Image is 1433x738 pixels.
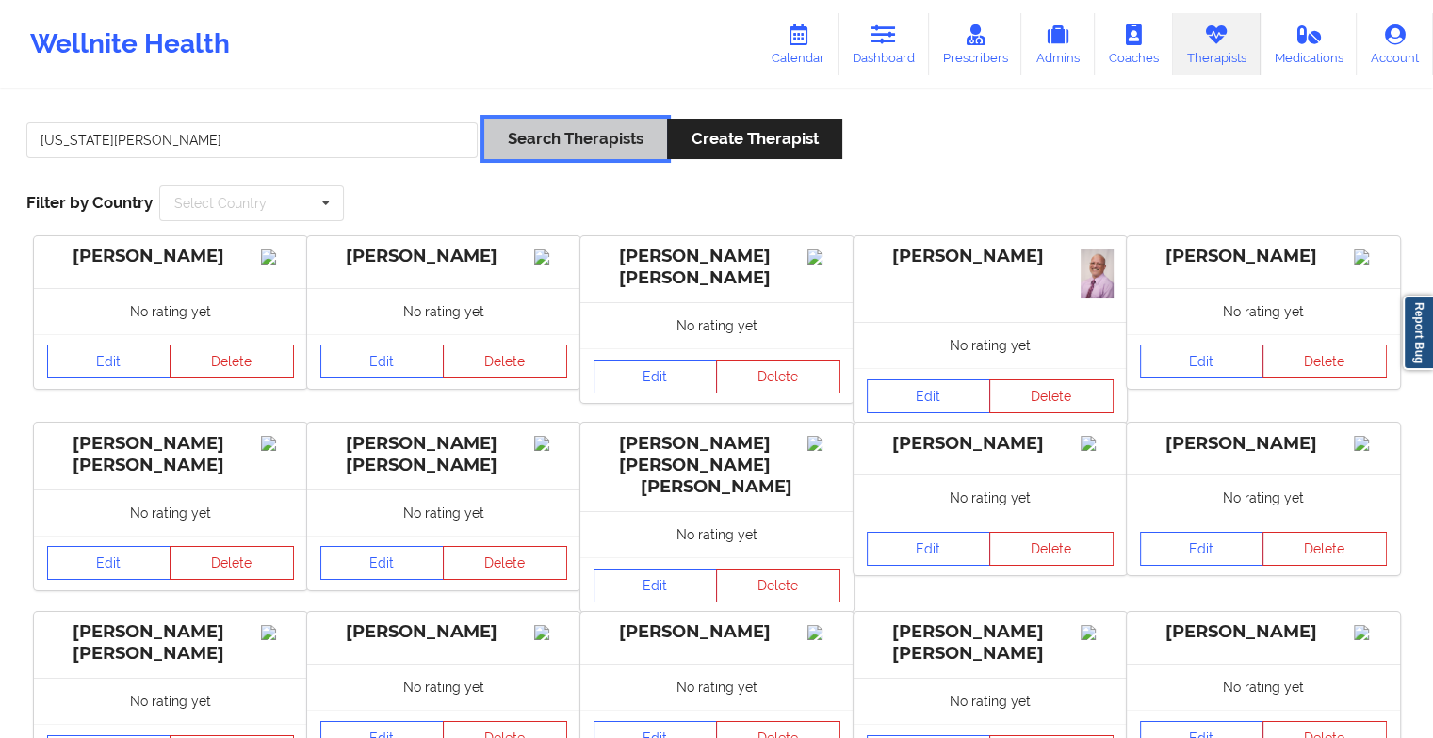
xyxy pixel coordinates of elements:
[929,13,1022,75] a: Prescribers
[26,193,153,212] span: Filter by Country
[594,360,718,393] a: Edit
[307,489,580,536] div: No rating yet
[580,302,854,348] div: No rating yet
[170,546,294,580] button: Delete
[261,249,294,265] img: Image%2Fplaceholer-image.png
[1127,474,1400,521] div: No rating yet
[34,489,307,536] div: No rating yet
[1262,345,1387,378] button: Delete
[580,511,854,557] div: No rating yet
[534,249,567,265] img: Image%2Fplaceholer-image.png
[307,664,580,710] div: No rating yet
[1140,246,1387,267] div: [PERSON_NAME]
[47,246,294,267] div: [PERSON_NAME]
[170,345,294,378] button: Delete
[47,345,171,378] a: Edit
[47,621,294,665] div: [PERSON_NAME] [PERSON_NAME]
[1262,532,1387,566] button: Delete
[807,249,840,265] img: Image%2Fplaceholer-image.png
[47,433,294,476] div: [PERSON_NAME] [PERSON_NAME]
[1173,13,1261,75] a: Therapists
[1357,13,1433,75] a: Account
[47,546,171,580] a: Edit
[807,436,840,451] img: Image%2Fplaceholer-image.png
[1140,345,1264,378] a: Edit
[1021,13,1095,75] a: Admins
[1403,296,1433,370] a: Report Bug
[867,532,991,566] a: Edit
[1081,436,1114,451] img: Image%2Fplaceholer-image.png
[867,246,1114,267] div: [PERSON_NAME]
[534,625,567,640] img: Image%2Fplaceholer-image.png
[594,569,718,602] a: Edit
[26,122,478,158] input: Search Keywords
[1127,664,1400,710] div: No rating yet
[1354,249,1387,265] img: Image%2Fplaceholer-image.png
[1140,532,1264,566] a: Edit
[1081,625,1114,640] img: Image%2Fplaceholer-image.png
[1140,621,1387,643] div: [PERSON_NAME]
[484,119,667,159] button: Search Therapists
[34,288,307,334] div: No rating yet
[443,546,567,580] button: Delete
[320,546,445,580] a: Edit
[174,197,267,210] div: Select Country
[807,625,840,640] img: Image%2Fplaceholer-image.png
[320,621,567,643] div: [PERSON_NAME]
[854,322,1127,368] div: No rating yet
[307,288,580,334] div: No rating yet
[989,532,1114,566] button: Delete
[854,474,1127,521] div: No rating yet
[320,433,567,476] div: [PERSON_NAME] [PERSON_NAME]
[443,345,567,378] button: Delete
[594,621,840,643] div: [PERSON_NAME]
[839,13,929,75] a: Dashboard
[1354,436,1387,451] img: Image%2Fplaceholer-image.png
[261,625,294,640] img: Image%2Fplaceholer-image.png
[534,436,567,451] img: Image%2Fplaceholer-image.png
[867,621,1114,665] div: [PERSON_NAME] [PERSON_NAME]
[716,360,840,393] button: Delete
[320,345,445,378] a: Edit
[989,379,1114,413] button: Delete
[594,246,840,289] div: [PERSON_NAME] [PERSON_NAME]
[854,678,1127,724] div: No rating yet
[716,569,840,602] button: Delete
[757,13,839,75] a: Calendar
[1354,625,1387,640] img: Image%2Fplaceholer-image.png
[261,436,294,451] img: Image%2Fplaceholer-image.png
[34,678,307,724] div: No rating yet
[1261,13,1358,75] a: Medications
[1081,249,1114,299] img: c738c857-15d5-4c0e-b368-e0dbe8cf6344_141_MD300238.jpeg
[320,246,567,267] div: [PERSON_NAME]
[1095,13,1173,75] a: Coaches
[667,119,841,159] button: Create Therapist
[1127,288,1400,334] div: No rating yet
[867,433,1114,455] div: [PERSON_NAME]
[594,433,840,498] div: [PERSON_NAME] [PERSON_NAME] [PERSON_NAME]
[1140,433,1387,455] div: [PERSON_NAME]
[867,379,991,413] a: Edit
[580,664,854,710] div: No rating yet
